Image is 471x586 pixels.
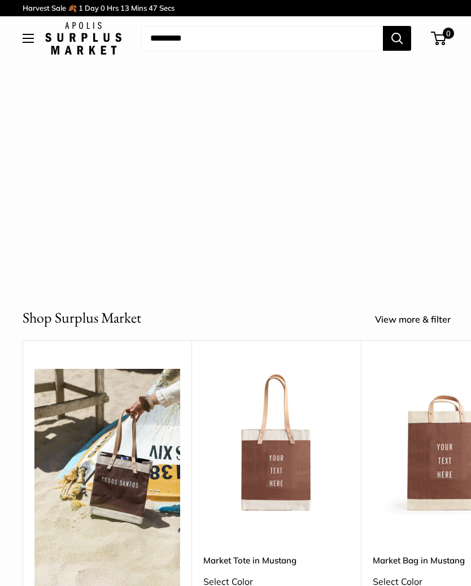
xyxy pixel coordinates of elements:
img: Market Tote in Mustang [203,369,350,515]
span: Day [85,3,99,12]
span: 13 [120,3,129,12]
span: Secs [159,3,175,12]
span: 1 [78,3,83,12]
span: Mins [131,3,147,12]
a: Market Tote in Mustang [203,554,350,567]
span: Hrs [107,3,119,12]
a: View more & filter [375,311,463,328]
input: Search... [141,26,383,51]
span: 0 [443,28,454,39]
button: Open menu [23,34,34,43]
a: Market Tote in MustangMarket Tote in Mustang [203,369,350,515]
span: 47 [149,3,158,12]
h2: Shop Surplus Market [23,307,141,329]
span: 0 [101,3,105,12]
img: Apolis: Surplus Market [45,22,121,55]
button: Search [383,26,411,51]
a: 0 [432,32,446,45]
